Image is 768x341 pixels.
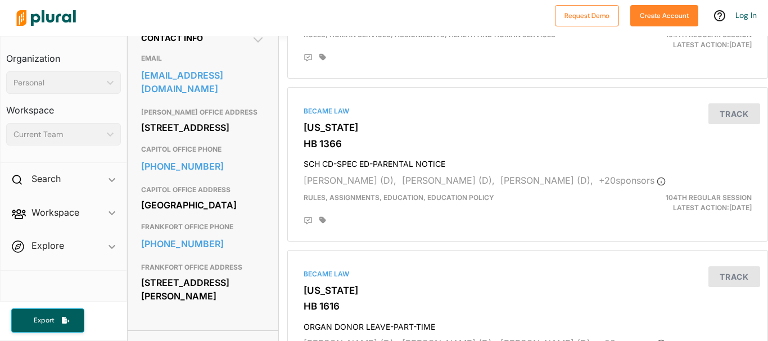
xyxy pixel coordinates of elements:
span: Export [26,316,62,325]
h3: [US_STATE] [304,285,752,296]
span: + 20 sponsor s [599,175,666,186]
button: Track [708,266,760,287]
div: [STREET_ADDRESS] [141,119,265,136]
h4: ORGAN DONOR LEAVE-PART-TIME [304,317,752,332]
div: Add tags [319,216,326,224]
h3: HB 1366 [304,138,752,149]
h3: CAPITOL OFFICE ADDRESS [141,183,265,197]
span: [PERSON_NAME] (D), [500,175,593,186]
a: Log In [735,10,757,20]
h3: [PERSON_NAME] OFFICE ADDRESS [141,106,265,119]
span: Contact Info [141,33,203,43]
h2: Search [31,172,61,185]
div: Latest Action: [DATE] [605,30,760,50]
h3: FRANKFORT OFFICE ADDRESS [141,261,265,274]
h3: FRANKFORT OFFICE PHONE [141,220,265,234]
a: Create Account [630,9,698,21]
span: [PERSON_NAME] (D), [402,175,495,186]
span: Rules, Assignments, Education, Education Policy [304,193,494,202]
h3: [US_STATE] [304,122,752,133]
button: Track [708,103,760,124]
div: Became Law [304,269,752,279]
a: Request Demo [555,9,619,21]
a: [PHONE_NUMBER] [141,235,265,252]
h4: SCH CD-SPEC ED-PARENTAL NOTICE [304,154,752,169]
button: Export [11,308,84,333]
div: Personal [13,77,102,89]
span: 104th Regular Session [666,193,752,202]
a: [EMAIL_ADDRESS][DOMAIN_NAME] [141,67,265,97]
div: Current Team [13,129,102,140]
span: [PERSON_NAME] (D), [304,175,396,186]
div: Latest Action: [DATE] [605,193,760,213]
h3: Organization [6,42,121,67]
div: Add tags [319,53,326,61]
button: Create Account [630,5,698,26]
a: [PHONE_NUMBER] [141,158,265,175]
div: Add Position Statement [304,216,313,225]
div: Became Law [304,106,752,116]
div: [GEOGRAPHIC_DATA] [141,197,265,213]
h3: EMAIL [141,52,265,65]
h3: HB 1616 [304,301,752,312]
h3: CAPITOL OFFICE PHONE [141,143,265,156]
div: Add Position Statement [304,53,313,62]
div: [STREET_ADDRESS][PERSON_NAME] [141,274,265,304]
h3: Workspace [6,94,121,119]
button: Request Demo [555,5,619,26]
